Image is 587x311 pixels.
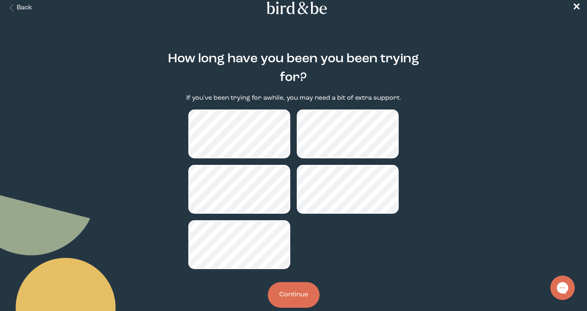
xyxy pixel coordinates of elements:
p: If you've been trying for awhile, you may need a bit of extra support. [186,94,401,103]
button: Back Button [7,3,32,13]
a: ✕ [572,1,580,15]
span: ✕ [572,3,580,13]
h2: How long have you been you been trying for? [153,50,434,87]
button: Continue [268,282,320,308]
iframe: Gorgias live chat messenger [546,273,579,303]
